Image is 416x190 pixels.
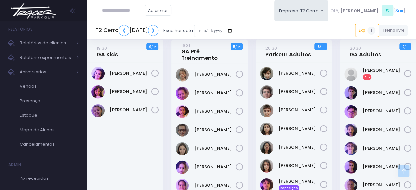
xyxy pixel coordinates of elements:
h5: T2 Cerro [DATE] [95,25,158,36]
img: Isabela Vilas Boas Rocha [176,105,189,118]
a: ❮ [119,25,129,36]
strong: 2 [402,44,404,49]
span: Exp [363,74,371,80]
a: [PERSON_NAME] [363,163,404,170]
a: [PERSON_NAME] [194,108,236,115]
img: Nicole Laurentino [176,161,189,174]
img: MARIA LUIZA SILVA DE OLIVEIRA [176,124,189,137]
span: Relatório experimentais [20,53,72,62]
small: / 11 [404,45,408,49]
img: Heloisa aleixo [91,67,105,80]
h4: Relatórios [8,23,33,36]
img: CASSIO MATHEUS MACHADO DA COSTA [344,68,357,81]
img: Alice simarelli [260,67,273,80]
a: [PERSON_NAME] [279,88,320,95]
small: 20:30 [265,45,277,51]
a: [PERSON_NAME] [194,182,236,189]
a: [PERSON_NAME] [194,71,236,78]
a: [PERSON_NAME] [363,126,404,133]
img: Gabriel Noal Oliva [344,124,357,137]
a: [PERSON_NAME] [363,89,404,96]
a: 20:30GA Adultos [350,45,381,58]
a: [PERSON_NAME] [279,144,320,151]
span: 1 [367,27,375,35]
img: Natalia Sportello [176,142,189,155]
img: Miguel do Val Pacheco [260,141,273,154]
img: Heitor Martins Marques [260,104,273,117]
a: 19:31GA Pré Treinamento [181,42,236,62]
a: [PERSON_NAME] [279,162,320,169]
img: Gabriela Szabo Cavenaghi [176,87,189,100]
img: Vivian Damas Carneiro [91,104,105,117]
a: [PERSON_NAME] [279,107,320,113]
small: 20:30 [350,45,361,51]
div: Escolher data: [95,23,237,38]
img: Juliana Santana Rodrigues [344,160,357,174]
span: Estoque [20,111,79,120]
a: [PERSON_NAME] [194,145,236,152]
small: 19:31 [181,42,190,49]
strong: 3 [317,44,319,49]
a: [PERSON_NAME] [194,127,236,133]
span: Presença [20,97,79,105]
a: 19:30GA Kids [97,45,118,58]
span: Vendas [20,82,79,91]
span: Cancelamentos [20,140,79,149]
small: 19:30 [97,45,107,51]
a: [PERSON_NAME] [279,70,320,77]
a: [PERSON_NAME] [363,108,404,114]
strong: 5 [233,44,235,49]
a: [PERSON_NAME] [194,90,236,96]
small: / 12 [151,45,156,49]
small: / 10 [319,45,324,49]
img: Alice Camargo Silva [176,68,189,82]
span: Olá, [330,8,339,14]
a: Sair [395,7,404,14]
a: Adicionar [145,5,172,16]
span: Pix recebidos [20,174,79,183]
a: [PERSON_NAME] [110,107,151,113]
a: [PERSON_NAME] [194,164,236,170]
span: Aniversários [20,68,72,76]
small: / 12 [235,45,240,49]
div: [ ] [328,3,408,18]
a: Treino livre [379,25,408,36]
img: Maria Eduarda Silvino Mazarotto [91,85,105,99]
img: Gabriel Nakanishi Fortes [344,105,357,118]
img: Caio Cortezi Viiera [344,86,357,100]
img: Rafael Zanzanelli Levada [260,159,273,173]
span: S [382,5,393,16]
a: [PERSON_NAME] [110,88,151,95]
span: [PERSON_NAME] [340,8,379,14]
a: [PERSON_NAME]Exp [363,67,404,80]
span: Mapa de Alunos [20,126,79,134]
a: [PERSON_NAME] [279,125,320,132]
span: Relatórios de clientes [20,39,72,47]
a: 20:30Parkour Adultos [265,45,311,58]
a: Exp1 [355,24,379,37]
a: [PERSON_NAME] [363,145,404,152]
a: ❯ [148,25,159,36]
h4: Admin [8,158,21,171]
img: Erick Finger [260,85,273,99]
a: [PERSON_NAME] [363,182,404,188]
img: Lia Zanzanelli Levada [260,123,273,136]
a: [PERSON_NAME] [110,70,151,77]
img: Joao Gabriel Di Pace Abreu [344,142,357,155]
strong: 9 [149,44,151,49]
